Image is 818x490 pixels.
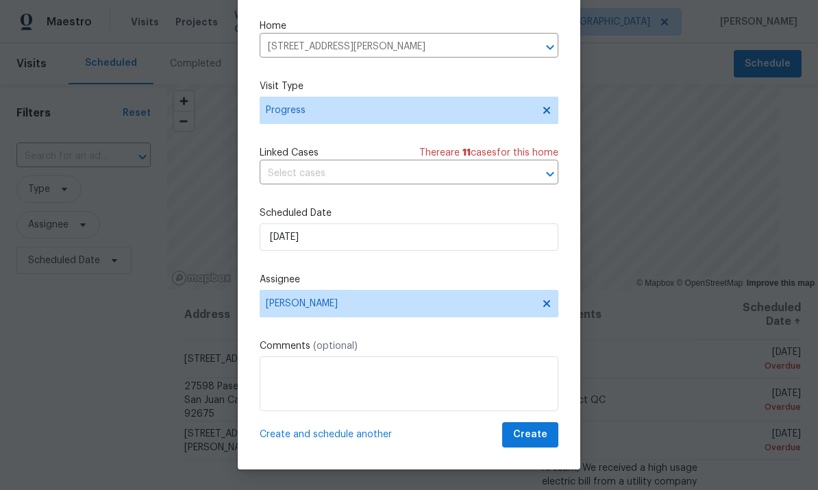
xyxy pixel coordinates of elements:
span: Linked Cases [260,146,319,160]
label: Scheduled Date [260,206,558,220]
input: M/D/YYYY [260,223,558,251]
span: 11 [462,148,471,158]
span: There are case s for this home [419,146,558,160]
button: Open [541,38,560,57]
input: Select cases [260,163,520,184]
span: Create [513,426,547,443]
input: Enter in an address [260,36,520,58]
span: Progress [266,103,532,117]
label: Comments [260,339,558,353]
span: (optional) [313,341,358,351]
button: Create [502,422,558,448]
label: Assignee [260,273,558,286]
label: Home [260,19,558,33]
span: [PERSON_NAME] [266,298,534,309]
span: Create and schedule another [260,428,392,441]
label: Visit Type [260,79,558,93]
button: Open [541,164,560,184]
